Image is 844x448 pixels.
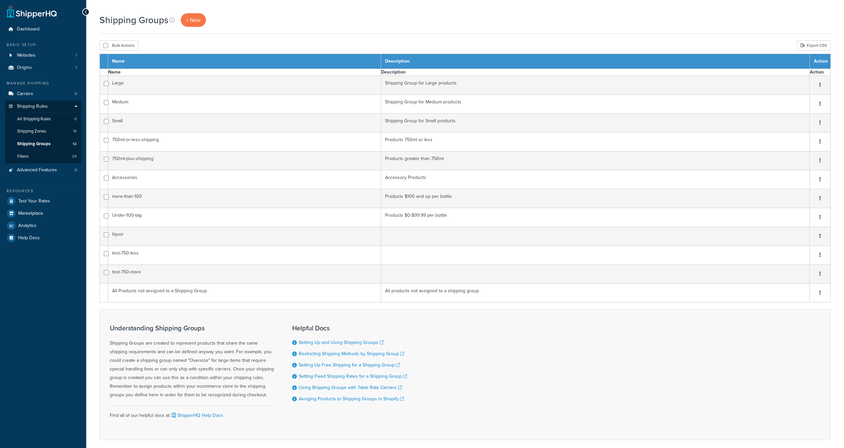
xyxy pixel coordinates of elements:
td: more-than-100 [108,189,381,208]
li: Shipping Groups [5,138,81,150]
a: Filters 29 [5,150,81,163]
a: ShipperHQ Home [7,5,57,18]
a: Restricting Shipping Methods by Shipping Group [299,350,404,357]
td: Small [108,114,381,133]
a: Setting Up and Using Shipping Groups [299,339,384,346]
a: Shipping Groups 12 [5,138,81,150]
span: 0 [75,91,77,97]
th: Name [108,69,381,76]
span: Test Your Rates [18,198,50,204]
li: Websites [5,49,81,62]
li: Filters [5,150,81,163]
li: Carriers [5,88,81,100]
div: Resources [5,188,81,194]
li: Shipping Zones [5,125,81,138]
span: Marketplace [18,211,43,216]
a: Help Docs [5,232,81,244]
span: All Shipping Rules [17,116,51,122]
div: Basic Setup [5,42,81,48]
td: 750ml-plus-shipping [108,151,381,170]
div: Manage Shipping [5,81,81,86]
li: Shipping Rules [5,100,81,163]
td: Shipping Group for Small products [381,114,810,133]
span: Dashboard [17,27,39,32]
td: Products 750ml or less [381,133,810,151]
td: liquor [108,227,381,246]
a: Shipping Zones 19 [5,125,81,138]
th: Name [108,54,381,69]
span: 0 [75,167,77,173]
span: 1 [76,53,77,58]
th: Description [381,54,810,69]
span: Origins [17,65,32,71]
th: Description [381,69,810,76]
li: Origins [5,62,81,74]
span: Shipping Zones [17,129,46,134]
td: Large [108,76,381,95]
li: Advanced Features [5,164,81,176]
span: + New [186,16,201,24]
span: Analytics [18,223,36,229]
span: 12 [73,141,77,147]
td: Products greater than 750ml [381,151,810,170]
td: test-750-less [108,246,381,265]
span: 1 [76,65,77,71]
span: 19 [73,129,77,134]
a: Origins 1 [5,62,81,74]
a: Carriers 0 [5,88,81,100]
h3: Helpful Docs [292,324,407,332]
a: Analytics [5,220,81,232]
td: Under-100-tag [108,208,381,227]
span: Shipping Groups [17,141,50,147]
td: Accessories [108,170,381,189]
td: Accessory Products [381,170,810,189]
button: Bulk Actions [99,40,138,50]
th: Action [810,69,831,76]
a: Websites 1 [5,49,81,62]
td: All products not assigned to a shipping group [381,284,810,303]
td: Products $100 and up per bottle. [381,189,810,208]
a: Assiging Products to Shipping Groups in Shopify [299,395,404,402]
td: Products $0-$99.99 per bottle [381,208,810,227]
td: test-750-more [108,265,381,284]
span: 0 [74,116,77,122]
a: + New [181,13,206,27]
a: Marketplace [5,207,81,219]
span: Filters [17,154,29,159]
a: Setting Fixed Shipping Rates for a Shipping Group [299,373,407,380]
td: Shipping Group for Medium products [381,95,810,114]
a: ShipperHQ Help Docs [170,412,223,419]
span: Advanced Features [17,167,57,173]
td: Medium [108,95,381,114]
div: Find all of our helpful docs at: [110,406,276,420]
h1: Shipping Groups [99,14,168,27]
span: 29 [72,154,77,159]
td: Shipping Group for Large products [381,76,810,95]
a: Setting Up Free Shipping for a Shipping Group [299,362,400,368]
a: Test Your Rates [5,195,81,207]
span: Carriers [17,91,33,97]
a: Using Shipping Groups with Table Rate Carriers [299,384,402,391]
td: All Products not assigned to a Shipping Group [108,284,381,303]
span: Websites [17,53,35,58]
li: All Shipping Rules [5,113,81,125]
a: Dashboard [5,23,81,35]
div: Shipping Groups are created to represent products that share the same shipping requirements and c... [110,324,276,399]
a: All Shipping Rules 0 [5,113,81,125]
a: Shipping Rules [5,100,81,113]
span: Shipping Rules [17,104,48,109]
a: Advanced Features 0 [5,164,81,176]
th: Action [810,54,831,69]
a: Export CSV [797,40,831,50]
span: Help Docs [18,235,40,241]
h3: Understanding Shipping Groups [110,324,276,332]
td: 750ml-or-less-shipping [108,133,381,151]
